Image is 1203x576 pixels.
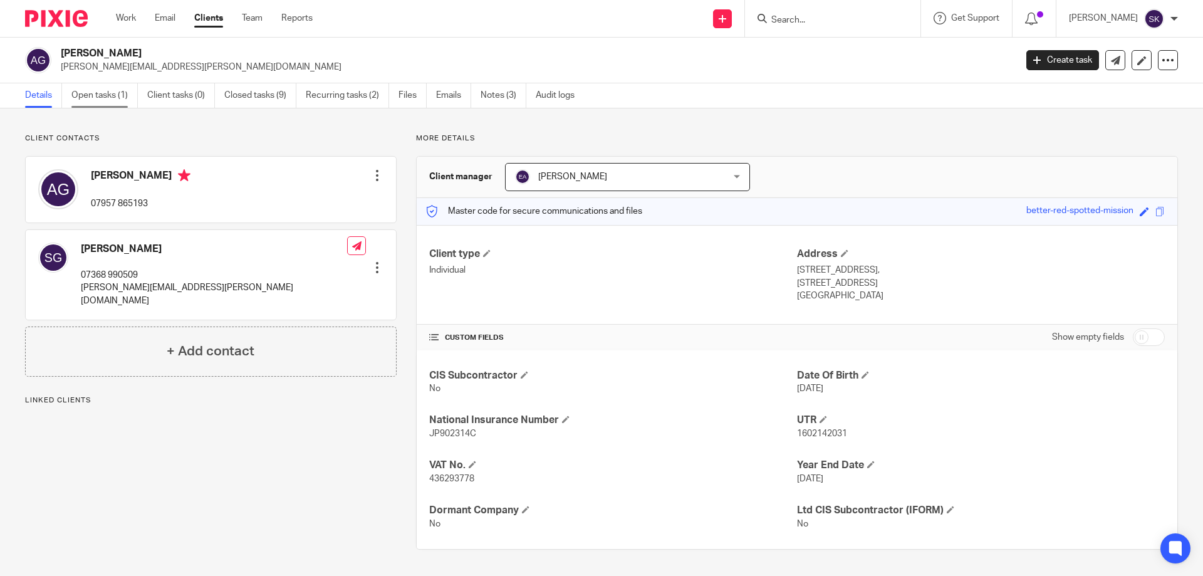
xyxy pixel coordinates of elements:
[398,83,427,108] a: Files
[147,83,215,108] a: Client tasks (0)
[429,384,440,393] span: No
[61,47,818,60] h2: [PERSON_NAME]
[429,459,797,472] h4: VAT No.
[306,83,389,108] a: Recurring tasks (2)
[797,474,823,483] span: [DATE]
[242,12,263,24] a: Team
[71,83,138,108] a: Open tasks (1)
[178,169,190,182] i: Primary
[429,414,797,427] h4: National Insurance Number
[167,342,254,361] h4: + Add contact
[38,243,68,273] img: svg%3E
[81,269,347,281] p: 07368 990509
[538,172,607,181] span: [PERSON_NAME]
[429,264,797,276] p: Individual
[797,459,1165,472] h4: Year End Date
[797,504,1165,517] h4: Ltd CIS Subcontractor (IFORM)
[797,277,1165,290] p: [STREET_ADDRESS]
[770,15,883,26] input: Search
[25,47,51,73] img: svg%3E
[429,504,797,517] h4: Dormant Company
[797,369,1165,382] h4: Date Of Birth
[797,429,847,438] span: 1602142031
[797,264,1165,276] p: [STREET_ADDRESS],
[797,520,808,528] span: No
[1026,50,1099,70] a: Create task
[91,197,190,210] p: 07957 865193
[155,12,175,24] a: Email
[429,520,440,528] span: No
[81,281,347,307] p: [PERSON_NAME][EMAIL_ADDRESS][PERSON_NAME][DOMAIN_NAME]
[25,10,88,27] img: Pixie
[797,248,1165,261] h4: Address
[429,474,474,483] span: 436293778
[38,169,78,209] img: svg%3E
[1069,12,1138,24] p: [PERSON_NAME]
[1026,204,1133,219] div: better-red-spotted-mission
[81,243,347,256] h4: [PERSON_NAME]
[429,333,797,343] h4: CUSTOM FIELDS
[951,14,999,23] span: Get Support
[429,248,797,261] h4: Client type
[797,414,1165,427] h4: UTR
[797,384,823,393] span: [DATE]
[25,395,397,406] p: Linked clients
[436,83,471,108] a: Emails
[194,12,223,24] a: Clients
[416,134,1178,144] p: More details
[481,83,526,108] a: Notes (3)
[797,290,1165,302] p: [GEOGRAPHIC_DATA]
[515,169,530,184] img: svg%3E
[116,12,136,24] a: Work
[429,170,492,183] h3: Client manager
[61,61,1008,73] p: [PERSON_NAME][EMAIL_ADDRESS][PERSON_NAME][DOMAIN_NAME]
[1052,331,1124,343] label: Show empty fields
[281,12,313,24] a: Reports
[1144,9,1164,29] img: svg%3E
[91,169,190,185] h4: [PERSON_NAME]
[429,429,476,438] span: JP902314C
[25,83,62,108] a: Details
[224,83,296,108] a: Closed tasks (9)
[426,205,642,217] p: Master code for secure communications and files
[429,369,797,382] h4: CIS Subcontractor
[25,134,397,144] p: Client contacts
[536,83,584,108] a: Audit logs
